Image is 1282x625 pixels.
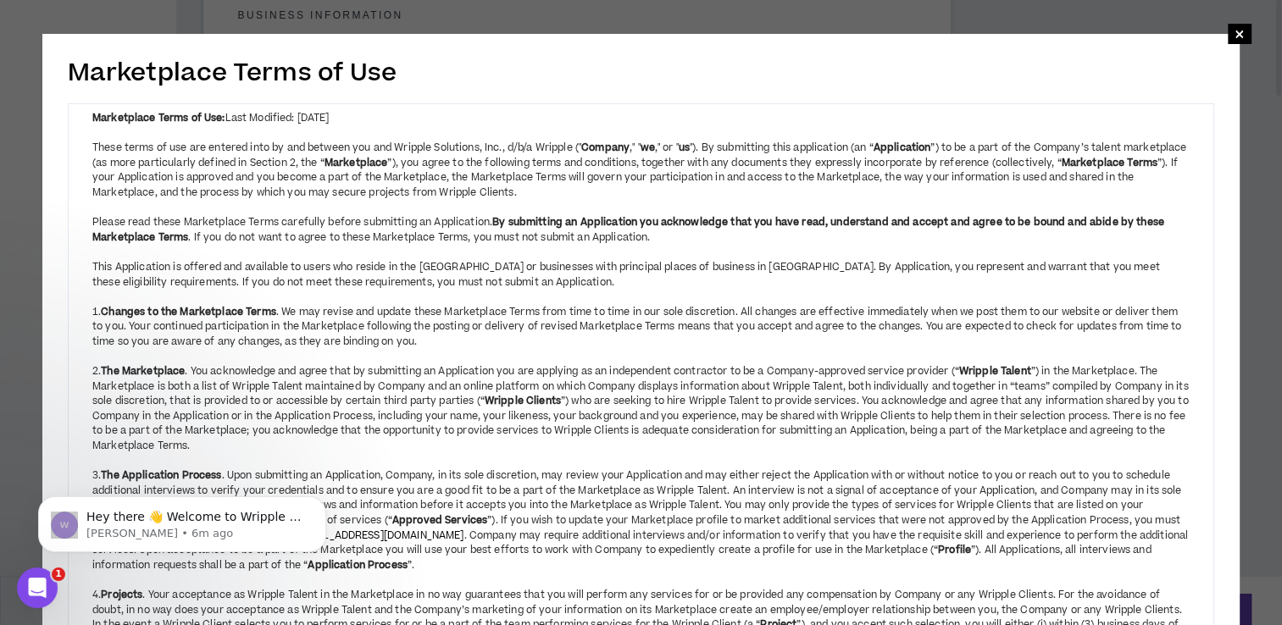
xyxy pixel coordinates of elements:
[581,141,630,155] strong: Company
[392,513,487,528] strong: Approved Services
[959,364,1031,379] strong: Wripple Talent
[874,141,931,155] strong: Application
[92,290,1190,349] div: 1. . We may revise and update these Marketplace Terms from time to time in our sole discretion. A...
[92,215,1190,245] div: Please read these Marketplace Terms carefully before submitting an Application. . If you do not w...
[92,454,1190,573] div: 3. . Upon submitting an Application, Company, in its sole discretion, may review your Application...
[92,350,1190,454] div: 2. . You acknowledge and agree that by submitting an Application you are applying as an independe...
[938,543,971,557] strong: Profile
[92,260,1190,290] div: This Application is offered and available to users who reside in the [GEOGRAPHIC_DATA] or busines...
[296,528,464,543] a: [EMAIL_ADDRESS][DOMAIN_NAME]
[92,111,225,125] strong: Marketplace Terms of Use:
[485,394,561,408] strong: Wripple Clients
[679,141,690,155] strong: us
[1062,156,1157,170] strong: Marketplace Terms
[101,364,185,379] strong: The Marketplace
[13,461,352,579] iframe: Intercom notifications message
[92,141,1190,200] div: These terms of use are entered into by and between you and Wripple Solutions, Inc., d/b/a Wripple...
[1235,24,1245,44] span: ×
[308,558,408,572] strong: Application Process
[101,305,275,319] strong: Changes to the Marketplace Terms
[52,567,65,581] span: 1
[641,141,655,155] strong: we
[101,588,142,602] strong: Projects
[325,156,388,170] strong: Marketplace
[17,567,58,608] iframe: Intercom live chat
[92,215,1164,245] strong: By submitting an Application you acknowledge that you have read, understand and accept and agree ...
[68,55,1214,91] h2: Marketplace Terms of Use
[92,111,1190,126] div: Last Modified: [DATE]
